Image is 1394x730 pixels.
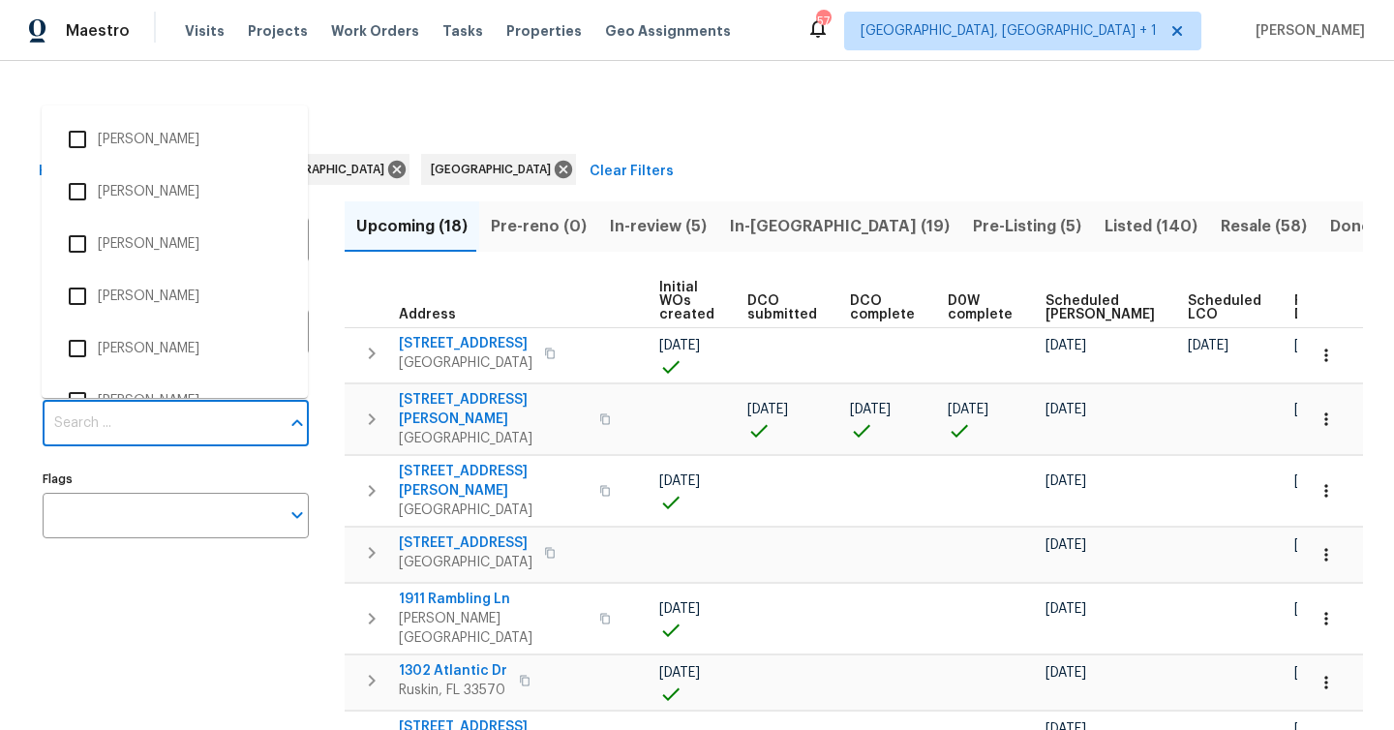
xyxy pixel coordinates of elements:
[57,224,292,264] li: [PERSON_NAME]
[399,681,507,700] span: Ruskin, FL 33570
[43,473,309,485] label: Flags
[431,160,559,179] span: [GEOGRAPHIC_DATA]
[659,666,700,680] span: [DATE]
[399,308,456,321] span: Address
[1294,403,1335,416] span: [DATE]
[399,334,532,353] span: [STREET_ADDRESS]
[747,403,788,416] span: [DATE]
[284,410,311,437] button: Close
[1045,474,1086,488] span: [DATE]
[1045,602,1086,616] span: [DATE]
[399,462,588,501] span: [STREET_ADDRESS][PERSON_NAME]
[1294,538,1335,552] span: [DATE]
[57,328,292,369] li: [PERSON_NAME]
[816,12,830,31] div: 57
[973,213,1081,240] span: Pre-Listing (5)
[1188,294,1261,321] span: Scheduled LCO
[1045,538,1086,552] span: [DATE]
[850,403,891,416] span: [DATE]
[399,609,588,648] span: [PERSON_NAME][GEOGRAPHIC_DATA]
[659,281,714,321] span: Initial WOs created
[948,403,988,416] span: [DATE]
[610,213,707,240] span: In-review (5)
[747,294,817,321] span: DCO submitted
[1294,474,1335,488] span: [DATE]
[730,213,950,240] span: In-[GEOGRAPHIC_DATA] (19)
[605,21,731,41] span: Geo Assignments
[1188,339,1228,352] span: [DATE]
[248,21,308,41] span: Projects
[506,21,582,41] span: Properties
[399,353,532,373] span: [GEOGRAPHIC_DATA]
[1294,602,1335,616] span: [DATE]
[1045,666,1086,680] span: [DATE]
[43,401,280,446] input: Search ...
[659,474,700,488] span: [DATE]
[399,429,588,448] span: [GEOGRAPHIC_DATA]
[57,119,292,160] li: [PERSON_NAME]
[57,380,292,421] li: [PERSON_NAME]
[1221,213,1307,240] span: Resale (58)
[442,24,483,38] span: Tasks
[659,339,700,352] span: [DATE]
[1045,339,1086,352] span: [DATE]
[850,294,915,321] span: DCO complete
[948,294,1013,321] span: D0W complete
[399,390,588,429] span: [STREET_ADDRESS][PERSON_NAME]
[1248,21,1365,41] span: [PERSON_NAME]
[66,21,130,41] span: Maestro
[399,553,532,572] span: [GEOGRAPHIC_DATA]
[57,276,292,317] li: [PERSON_NAME]
[491,213,587,240] span: Pre-reno (0)
[284,502,311,529] button: Open
[1105,213,1197,240] span: Listed (140)
[1294,294,1337,321] span: Ready Date
[185,21,225,41] span: Visits
[861,21,1157,41] span: [GEOGRAPHIC_DATA], [GEOGRAPHIC_DATA] + 1
[39,113,192,133] span: Properties
[590,160,674,184] span: Clear Filters
[356,213,468,240] span: Upcoming (18)
[1045,403,1086,416] span: [DATE]
[399,590,588,609] span: 1911 Rambling Ln
[1294,666,1335,680] span: [DATE]
[39,160,114,184] span: Hide filters
[1045,294,1155,321] span: Scheduled [PERSON_NAME]
[399,661,507,681] span: 1302 Atlantic Dr
[57,171,292,212] li: [PERSON_NAME]
[399,533,532,553] span: [STREET_ADDRESS]
[399,501,588,520] span: [GEOGRAPHIC_DATA]
[582,154,682,190] button: Clear Filters
[421,154,576,185] div: [GEOGRAPHIC_DATA]
[331,21,419,41] span: Work Orders
[31,154,122,190] button: Hide filters
[659,602,700,616] span: [DATE]
[1294,339,1335,352] span: [DATE]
